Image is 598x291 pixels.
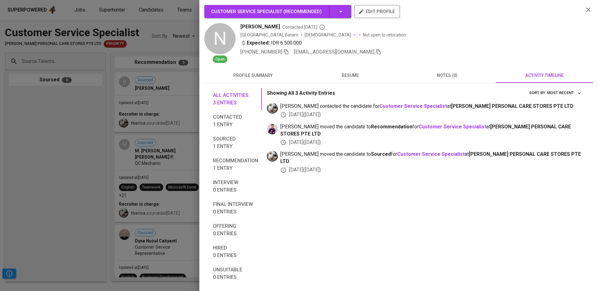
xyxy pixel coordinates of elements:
[280,103,583,110] span: [PERSON_NAME] contacted the candidate for at
[213,244,258,259] span: Hired 0 entries
[402,72,492,79] span: notes (0)
[240,39,302,47] div: IDR 6.500.000
[545,88,583,98] button: sort by
[240,32,298,38] div: [GEOGRAPHIC_DATA], Batam
[247,39,270,47] b: Expected:
[305,72,395,79] span: resume
[213,222,258,237] span: Offering 0 entries
[208,72,298,79] span: profile summary
[547,89,581,97] span: Most Recent
[451,103,573,109] span: [PERSON_NAME] PERSONAL CARE STORES PTE LTD
[397,151,465,157] a: Customer Service Specialist
[305,32,352,38] span: [DEMOGRAPHIC_DATA]
[419,124,486,130] a: Customer Service Specialist
[371,151,391,157] b: Sourced
[354,5,400,18] button: edit profile
[282,24,325,30] span: Contacted [DATE]
[213,201,258,216] span: Final interview 0 entries
[529,90,545,95] span: sort by
[213,92,258,107] span: All activities 3 entries
[213,135,258,150] span: Sourced 1 entry
[213,113,258,128] span: Contacted 1 entry
[267,89,335,97] p: Showing All 3 Activity Entries
[280,151,583,165] span: [PERSON_NAME] moved the candidate to for at
[354,9,400,14] a: edit profile
[280,111,583,118] div: [DATE] ( [DATE] )
[280,123,583,138] span: [PERSON_NAME] moved the candidate to for at
[267,103,278,114] img: tharisa.rizky@glints.com
[280,124,571,137] span: [PERSON_NAME] PERSONAL CARE STORES PTE LTD
[211,9,322,14] span: Customer Service Specialist ( Recommended )
[500,72,589,79] span: activity timeline
[240,23,280,31] span: [PERSON_NAME]
[371,124,412,130] b: Recommendation
[280,166,583,174] div: [DATE] ( [DATE] )
[359,7,395,16] span: edit profile
[319,24,325,30] svg: By Batam recruiter
[213,157,258,172] span: Recommendation 1 entry
[213,266,258,281] span: Unsuitable 0 entries
[240,49,282,55] span: [PHONE_NUMBER]
[280,139,583,146] div: [DATE] ( [DATE] )
[204,23,235,54] div: N
[294,49,374,55] span: [EMAIL_ADDRESS][DOMAIN_NAME]
[213,56,227,62] span: Open
[379,103,447,109] a: Customer Service Specialist
[204,5,351,18] button: Customer Service Specialist (Recommended)
[213,179,258,194] span: Interview 0 entries
[267,151,278,162] img: tharisa.rizky@glints.com
[267,123,278,134] img: erwin@glints.com
[363,32,406,38] p: Not open to relocation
